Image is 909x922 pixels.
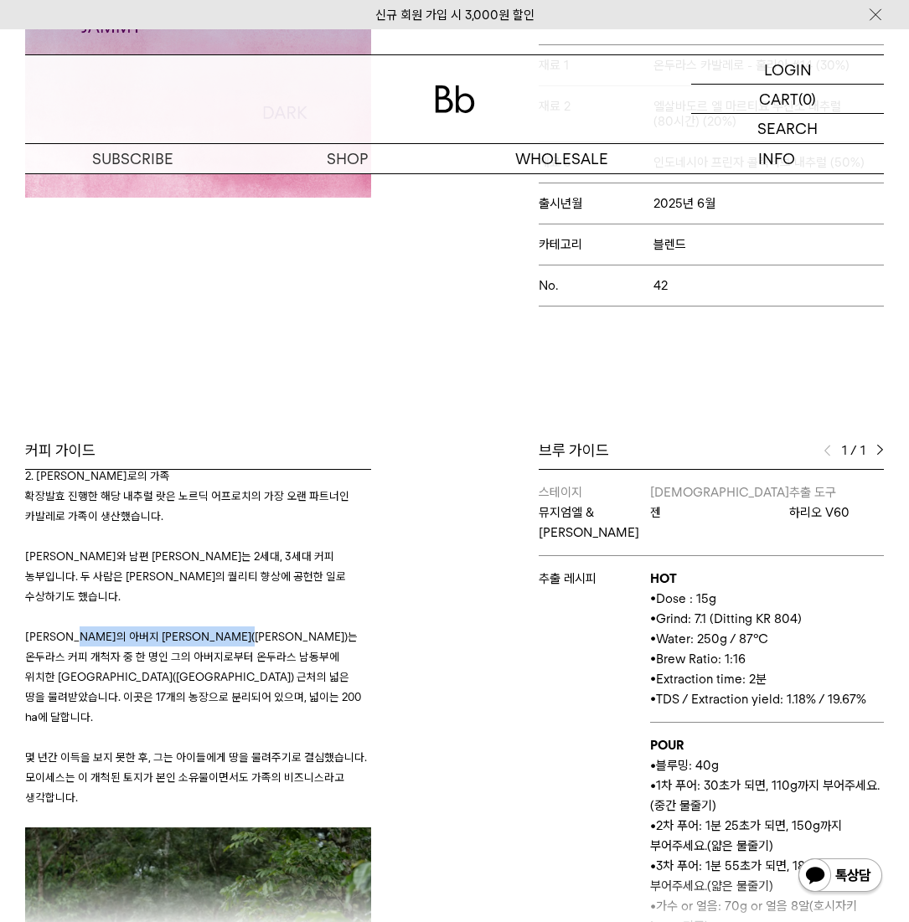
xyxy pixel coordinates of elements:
span: [PERSON_NAME]의 아버지 [PERSON_NAME]([PERSON_NAME])는 온두라스 커피 개척자 중 한 명인 그의 아버지로부터 온두라스 남동부에 위치한 [GEOG... [25,630,361,724]
a: LOGIN [691,55,884,85]
a: CART (0) [691,85,884,114]
span: / [850,440,857,461]
span: Extraction time: 2분 [656,672,767,687]
p: (0) [798,85,816,113]
span: Water: 250g / 87°C [656,631,768,646]
p: WHOLESALE [455,144,669,173]
p: CART [759,85,798,113]
span: Grind: 7.1 (Ditting KR 804) [656,611,802,626]
span: 2025년 6월 [653,196,715,211]
img: 카카오톡 채널 1:1 채팅 버튼 [797,857,884,897]
span: 블루밍: 40g [656,758,719,773]
span: Dose : 15g [656,591,716,606]
p: • [650,629,884,649]
span: TDS / Extraction yield: 1.18% / 19.67% [656,692,866,707]
span: 1차 푸어: 30초가 되면, 110g까지 부어주세요.(중간 물줄기) [650,778,880,813]
span: 42 [653,278,668,293]
span: 카테고리 [539,237,653,252]
span: 출시년월 [539,196,653,211]
p: • [650,589,884,609]
a: SHOP [240,144,454,173]
b: HOT [650,571,677,586]
p: • [650,669,884,689]
p: • [650,689,884,709]
span: 스테이지 [539,485,582,500]
p: • [650,856,884,896]
a: 신규 회원 가입 시 3,000원 할인 [375,8,535,23]
p: • [650,775,884,816]
a: SUBSCRIBE [25,144,240,173]
p: • [650,649,884,669]
p: 하리오 V60 [789,502,884,523]
span: No. [539,278,653,293]
span: 몇 년간 이득을 보지 못한 후, 그는 아이들에게 땅을 물려주기로 결심했습니다. 모이세스는 이 개척된 토지가 본인 소유물이면서도 가족의 비즈니스라고 생각합니다. [25,750,367,804]
span: 2. [PERSON_NAME]로의 가족 [25,469,170,482]
p: • [650,816,884,856]
span: 2차 푸어: 1분 25초가 되면, 150g까지 부어주세요.(얇은 물줄기) [650,818,842,853]
b: POUR [650,738,684,753]
p: 뮤지엄엘 & [PERSON_NAME] [539,502,650,543]
div: 커피 가이드 [25,440,371,461]
span: 추출 도구 [789,485,836,500]
span: Brew Ratio: 1:16 [656,652,746,667]
div: 브루 가이드 [539,440,885,461]
p: SEARCH [757,114,818,143]
span: [DEMOGRAPHIC_DATA] [650,485,789,500]
p: LOGIN [764,55,812,84]
p: INFO [669,144,884,173]
span: 1 [860,440,868,461]
span: 블렌드 [653,237,686,252]
p: • [650,609,884,629]
p: • [650,755,884,775]
span: [PERSON_NAME]와 남편 [PERSON_NAME]는 2세대, 3세대 커피 농부입니다. 두 사람은 [PERSON_NAME]의 퀄리티 향상에 공헌한 일로 수상하기도 했습니다. [25,549,346,603]
p: 추출 레시피 [539,569,650,589]
span: 1 [839,440,847,461]
img: 로고 [435,85,475,113]
span: 확장발효 진행한 해당 내추럴 랏은 노르딕 어프로치의 가장 오랜 파트너인 카발레로 가족이 생산했습니다. [25,489,349,523]
p: 젠 [650,502,789,523]
span: 3차 푸어: 1분 55초가 되면, 180g까지 부어주세요.(얇은 물줄기) [650,858,843,894]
